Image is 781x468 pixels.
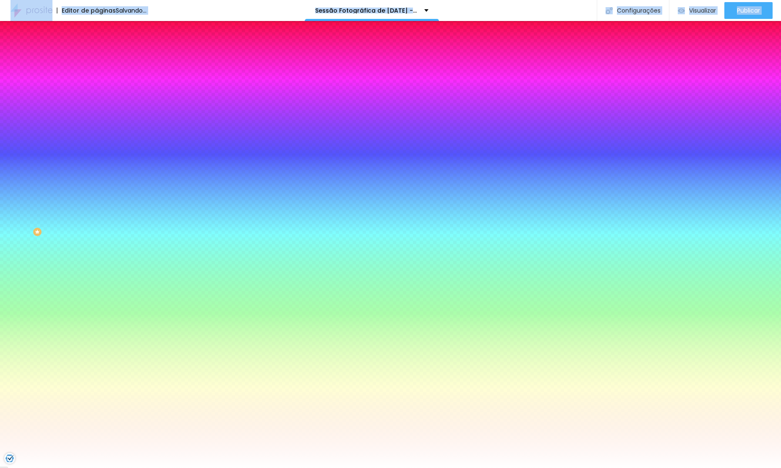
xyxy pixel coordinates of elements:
div: Salvando... [116,8,146,13]
span: Visualizar [689,7,716,14]
span: Publicar [737,7,760,14]
button: Visualizar [669,2,724,19]
button: Publicar [724,2,773,19]
img: Icone [606,7,613,14]
img: view-1.svg [678,7,685,14]
p: Sessão Fotográfica de [DATE] -Capture o Espírito de [DATE] numa Experiência Fotográfica Única-[GE... [315,8,418,13]
div: Editor de páginas [57,8,116,13]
